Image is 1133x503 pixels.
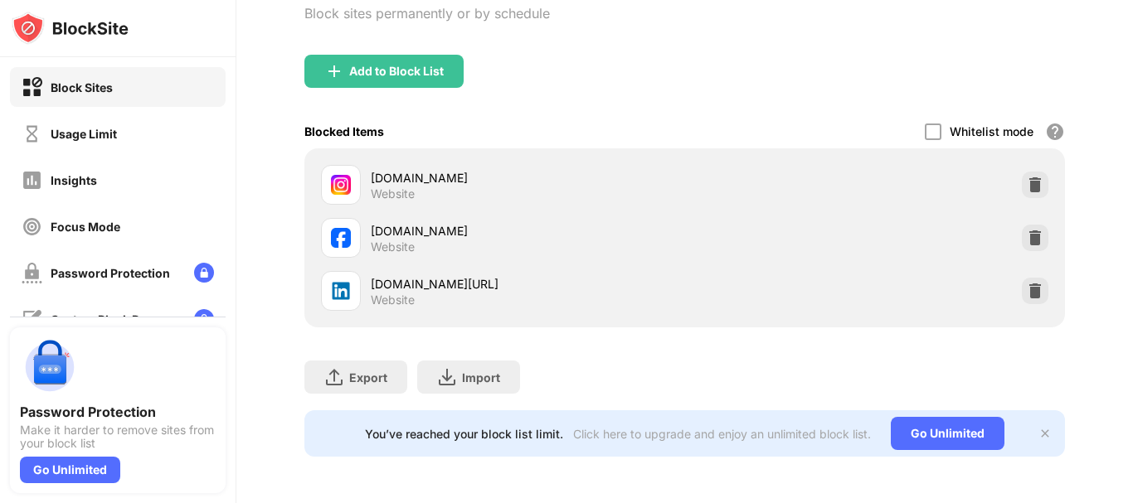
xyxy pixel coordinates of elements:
div: Go Unlimited [891,417,1004,450]
div: Import [462,370,500,385]
div: Click here to upgrade and enjoy an unlimited block list. [573,427,871,441]
img: password-protection-off.svg [22,263,42,283]
img: insights-off.svg [22,170,42,191]
div: Go Unlimited [20,457,120,483]
div: Custom Block Page [51,312,160,326]
div: Add to Block List [349,65,444,78]
div: Blocked Items [304,124,384,138]
div: Password Protection [20,404,216,420]
img: customize-block-page-off.svg [22,309,42,330]
img: focus-off.svg [22,216,42,237]
div: Website [371,239,415,254]
div: [DOMAIN_NAME] [371,222,685,239]
img: block-on.svg [22,77,42,98]
img: favicons [331,281,351,301]
div: [DOMAIN_NAME][URL] [371,275,685,293]
div: Block Sites [51,80,113,94]
img: x-button.svg [1038,427,1052,440]
div: [DOMAIN_NAME] [371,169,685,186]
img: logo-blocksite.svg [12,12,129,45]
div: Block sites permanently or by schedule [304,5,550,22]
div: You’ve reached your block list limit. [365,427,563,441]
div: Insights [51,173,97,187]
div: Export [349,370,387,385]
img: favicons [331,228,351,248]
img: lock-menu.svg [194,263,214,283]
div: Whitelist mode [950,124,1033,138]
div: Website [371,186,415,201]
div: Make it harder to remove sites from your block list [20,423,216,450]
img: favicons [331,175,351,195]
img: time-usage-off.svg [22,123,42,144]
img: lock-menu.svg [194,309,214,329]
img: push-password-protection.svg [20,337,80,397]
div: Password Protection [51,266,170,280]
div: Website [371,293,415,307]
div: Focus Mode [51,220,120,234]
div: Usage Limit [51,127,117,141]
